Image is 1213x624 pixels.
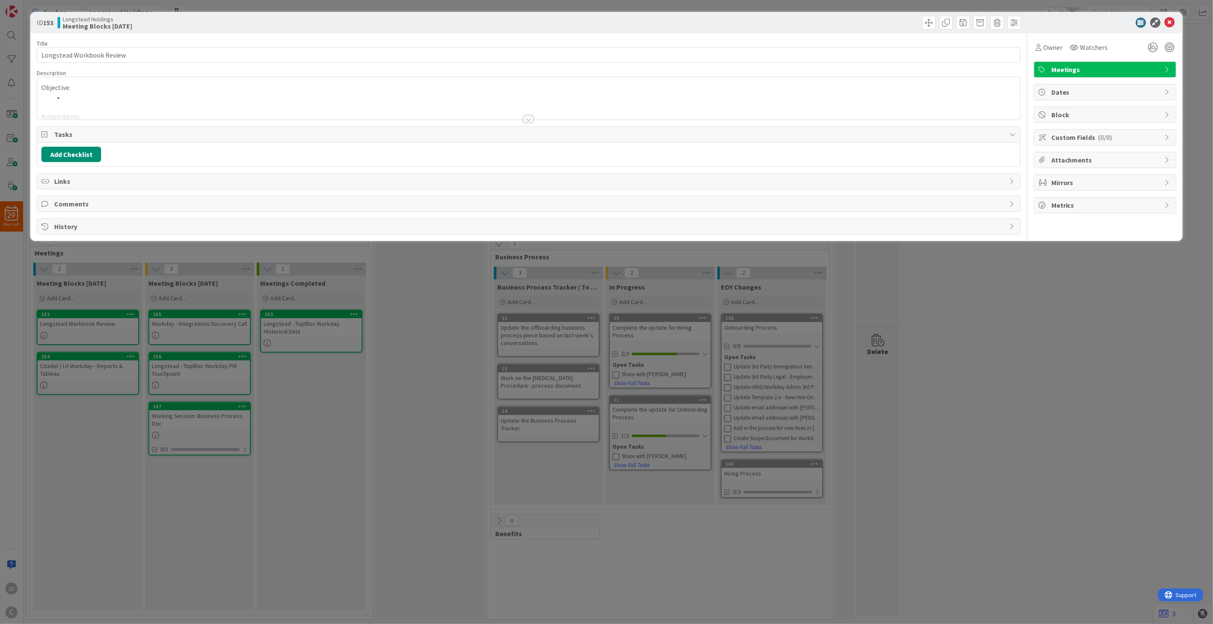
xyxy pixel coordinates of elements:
[1051,132,1161,142] span: Custom Fields
[1080,42,1108,52] span: Watchers
[41,83,1016,93] p: Objective:
[54,221,1005,232] span: History
[54,176,1005,186] span: Links
[37,47,1021,63] input: type card name here...
[37,69,66,77] span: Description
[1051,177,1161,188] span: Mirrors
[1051,200,1161,210] span: Metrics
[1098,133,1112,142] span: ( 0/0 )
[1051,87,1161,97] span: Dates
[54,129,1005,139] span: Tasks
[63,16,132,23] span: Longstead Holdings
[1051,155,1161,165] span: Attachments
[1051,64,1161,75] span: Meetings
[1043,42,1062,52] span: Owner
[1051,110,1161,120] span: Block
[43,18,53,27] b: 153
[63,23,132,29] b: Meeting Blocks [DATE]
[18,1,39,12] span: Support
[41,147,101,162] button: Add Checklist
[37,40,48,47] label: Title
[37,17,53,28] span: ID
[54,199,1005,209] span: Comments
